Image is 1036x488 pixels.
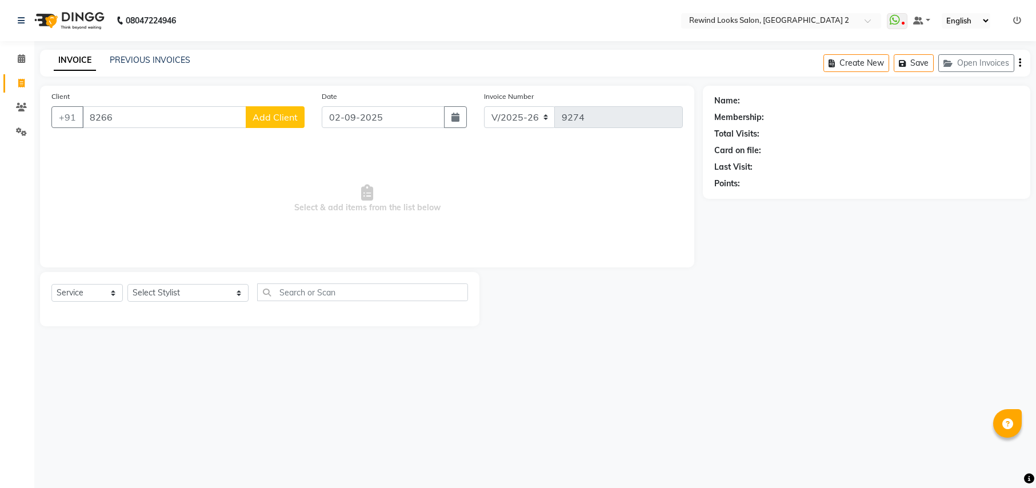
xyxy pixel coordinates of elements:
div: Card on file: [714,145,761,157]
label: Client [51,91,70,102]
button: +91 [51,106,83,128]
img: logo [29,5,107,37]
button: Save [894,54,934,72]
div: Membership: [714,111,764,123]
input: Search by Name/Mobile/Email/Code [82,106,246,128]
input: Search or Scan [257,283,467,301]
div: Total Visits: [714,128,759,140]
span: Select & add items from the list below [51,142,683,256]
iframe: chat widget [988,442,1025,477]
label: Date [322,91,337,102]
button: Add Client [246,106,305,128]
b: 08047224946 [126,5,176,37]
div: Last Visit: [714,161,753,173]
span: Add Client [253,111,298,123]
a: INVOICE [54,50,96,71]
label: Invoice Number [484,91,534,102]
a: PREVIOUS INVOICES [110,55,190,65]
button: Create New [823,54,889,72]
div: Name: [714,95,740,107]
div: Points: [714,178,740,190]
button: Open Invoices [938,54,1014,72]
